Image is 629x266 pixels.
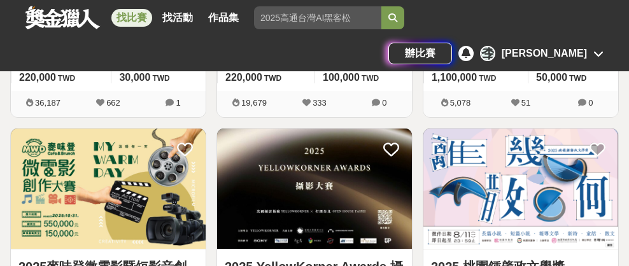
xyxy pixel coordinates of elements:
span: 100,000 [323,72,360,83]
div: [PERSON_NAME] [502,46,587,61]
span: 1 [176,98,180,108]
span: TWD [362,74,379,83]
span: 30,000 [119,72,150,83]
span: 0 [588,98,593,108]
span: 51 [521,98,530,108]
span: TWD [264,74,281,83]
span: 220,000 [19,72,56,83]
span: TWD [58,74,75,83]
span: TWD [479,74,496,83]
img: Cover Image [11,129,206,249]
input: 2025高通台灣AI黑客松 [254,6,381,29]
span: TWD [569,74,586,83]
a: 作品集 [203,9,244,27]
a: 找活動 [157,9,198,27]
a: 找比賽 [111,9,152,27]
span: 19,679 [241,98,267,108]
span: 1,100,000 [432,72,477,83]
span: 36,187 [35,98,60,108]
span: 220,000 [225,72,262,83]
a: 辦比賽 [388,43,452,64]
div: 李 [480,46,495,61]
img: Cover Image [217,129,412,249]
span: 50,000 [536,72,567,83]
span: 5,078 [450,98,471,108]
img: Cover Image [423,129,618,249]
span: 333 [313,98,327,108]
span: TWD [152,74,169,83]
span: 662 [106,98,120,108]
span: 0 [382,98,386,108]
